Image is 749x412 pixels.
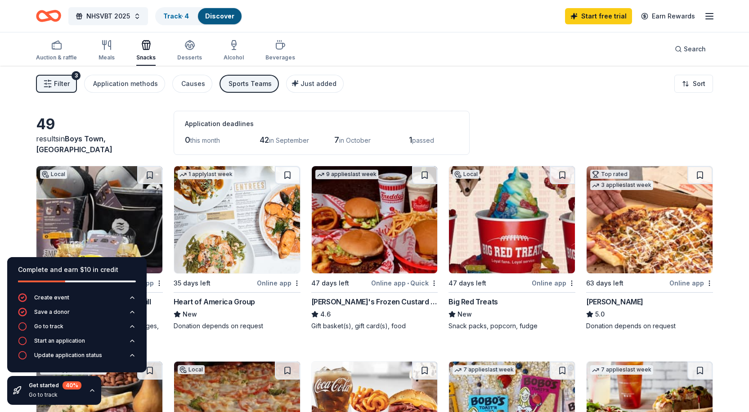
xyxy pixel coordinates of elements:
[339,136,371,144] span: in October
[29,391,81,398] div: Go to track
[93,78,158,89] div: Application methods
[174,166,300,331] a: Image for Heart of America Group1 applylast week35 days leftOnline appHeart of America GroupNewDo...
[260,135,269,145] span: 42
[311,278,349,289] div: 47 days left
[334,135,339,145] span: 7
[185,118,458,129] div: Application deadlines
[453,170,480,179] div: Local
[371,277,438,289] div: Online app Quick
[155,7,242,25] button: Track· 4Discover
[99,54,115,61] div: Meals
[311,321,438,331] div: Gift basket(s), gift card(s), food
[18,308,136,322] button: Save a donor
[409,135,412,145] span: 1
[36,75,77,93] button: Filter3
[669,277,713,289] div: Online app
[34,337,85,344] div: Start an application
[18,322,136,336] button: Go to track
[220,75,279,93] button: Sports Teams
[587,166,713,273] img: Image for Casey's
[36,134,112,154] span: Boys Town, [GEOGRAPHIC_DATA]
[36,5,61,27] a: Home
[590,170,629,179] div: Top rated
[29,381,81,389] div: Get started
[177,54,202,61] div: Desserts
[269,136,309,144] span: in September
[68,7,148,25] button: NHSVBT 2025
[407,280,409,287] span: •
[54,78,70,89] span: Filter
[668,40,713,58] button: Search
[183,309,197,320] span: New
[224,54,244,61] div: Alcohol
[34,294,69,301] div: Create event
[312,166,438,273] img: Image for Freddy's Frozen Custard & Steakburgers
[586,166,713,331] a: Image for Casey'sTop rated3 applieslast week63 days leftOnline app[PERSON_NAME]5.0Donation depend...
[84,75,165,93] button: Application methods
[224,36,244,66] button: Alcohol
[565,8,632,24] a: Start free trial
[693,78,705,89] span: Sort
[320,309,331,320] span: 4.6
[177,36,202,66] button: Desserts
[178,170,234,179] div: 1 apply last week
[449,296,498,307] div: Big Red Treats
[457,309,472,320] span: New
[18,293,136,308] button: Create event
[586,278,623,289] div: 63 days left
[449,278,486,289] div: 47 days left
[72,71,81,80] div: 3
[172,75,212,93] button: Causes
[449,166,575,273] img: Image for Big Red Treats
[34,323,63,330] div: Go to track
[136,54,156,61] div: Snacks
[136,36,156,66] button: Snacks
[178,365,205,374] div: Local
[311,166,438,331] a: Image for Freddy's Frozen Custard & Steakburgers9 applieslast week47 days leftOnline app•Quick[PE...
[674,75,713,93] button: Sort
[412,136,434,144] span: passed
[36,166,163,340] a: Image for Lazlo's Brewery & GrillLocal49 days leftOnline app[PERSON_NAME]'s Brewery & GrillNewGif...
[300,80,336,87] span: Just added
[315,170,378,179] div: 9 applies last week
[34,352,102,359] div: Update application status
[286,75,344,93] button: Just added
[36,166,162,273] img: Image for Lazlo's Brewery & Grill
[174,296,255,307] div: Heart of America Group
[586,296,643,307] div: [PERSON_NAME]
[174,321,300,331] div: Donation depends on request
[449,166,575,331] a: Image for Big Red TreatsLocal47 days leftOnline appBig Red TreatsNewSnack packs, popcorn, fudge
[185,135,190,145] span: 0
[265,54,295,61] div: Beverages
[229,78,272,89] div: Sports Teams
[18,351,136,365] button: Update application status
[595,309,605,320] span: 5.0
[36,36,77,66] button: Auction & raffle
[586,321,713,331] div: Donation depends on request
[311,296,438,307] div: [PERSON_NAME]'s Frozen Custard & Steakburgers
[36,54,77,61] div: Auction & raffle
[174,278,211,289] div: 35 days left
[174,166,300,273] img: Image for Heart of America Group
[205,12,234,20] a: Discover
[36,115,163,133] div: 49
[36,134,112,154] span: in
[449,321,575,331] div: Snack packs, popcorn, fudge
[636,8,700,24] a: Earn Rewards
[34,308,70,316] div: Save a donor
[684,44,706,54] span: Search
[18,264,136,275] div: Complete and earn $10 in credit
[99,36,115,66] button: Meals
[590,365,653,375] div: 7 applies last week
[63,381,81,389] div: 40 %
[257,277,300,289] div: Online app
[190,136,220,144] span: this month
[532,277,575,289] div: Online app
[86,11,130,22] span: NHSVBT 2025
[265,36,295,66] button: Beverages
[36,133,163,155] div: results
[181,78,205,89] div: Causes
[18,336,136,351] button: Start an application
[40,170,67,179] div: Local
[453,365,516,375] div: 7 applies last week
